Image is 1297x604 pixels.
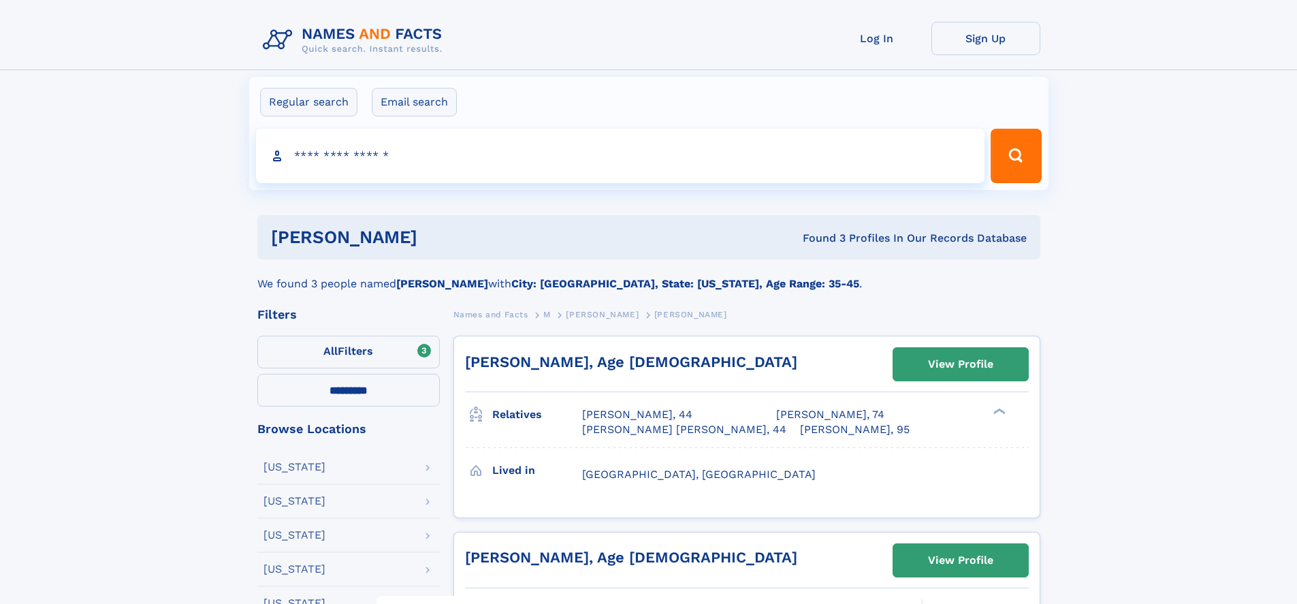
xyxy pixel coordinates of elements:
[610,231,1027,246] div: Found 3 Profiles In Our Records Database
[453,306,528,323] a: Names and Facts
[271,229,610,246] h1: [PERSON_NAME]
[543,310,551,319] span: M
[800,422,910,437] a: [PERSON_NAME], 95
[257,22,453,59] img: Logo Names and Facts
[492,403,582,426] h3: Relatives
[257,423,440,435] div: Browse Locations
[257,336,440,368] label: Filters
[893,348,1028,381] a: View Profile
[465,549,797,566] a: [PERSON_NAME], Age [DEMOGRAPHIC_DATA]
[582,407,692,422] a: [PERSON_NAME], 44
[372,88,457,116] label: Email search
[263,564,325,575] div: [US_STATE]
[990,407,1006,416] div: ❯
[928,349,993,380] div: View Profile
[566,306,639,323] a: [PERSON_NAME]
[260,88,357,116] label: Regular search
[822,22,931,55] a: Log In
[582,468,816,481] span: [GEOGRAPHIC_DATA], [GEOGRAPHIC_DATA]
[511,277,859,290] b: City: [GEOGRAPHIC_DATA], State: [US_STATE], Age Range: 35-45
[257,308,440,321] div: Filters
[257,259,1040,292] div: We found 3 people named with .
[263,462,325,473] div: [US_STATE]
[566,310,639,319] span: [PERSON_NAME]
[893,544,1028,577] a: View Profile
[263,530,325,541] div: [US_STATE]
[256,129,985,183] input: search input
[928,545,993,576] div: View Profile
[263,496,325,507] div: [US_STATE]
[991,129,1041,183] button: Search Button
[465,353,797,370] a: [PERSON_NAME], Age [DEMOGRAPHIC_DATA]
[492,459,582,482] h3: Lived in
[323,345,338,357] span: All
[776,407,884,422] a: [PERSON_NAME], 74
[654,310,727,319] span: [PERSON_NAME]
[543,306,551,323] a: M
[582,422,786,437] a: [PERSON_NAME] [PERSON_NAME], 44
[396,277,488,290] b: [PERSON_NAME]
[931,22,1040,55] a: Sign Up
